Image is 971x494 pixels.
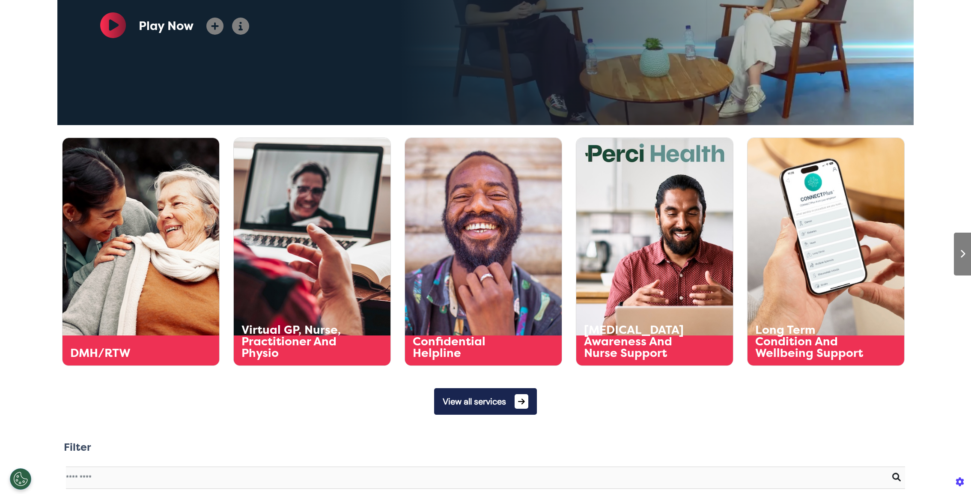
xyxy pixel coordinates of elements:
[434,388,537,415] button: View all services
[413,336,522,359] div: Confidential Helpline
[10,468,31,490] button: Open Preferences
[64,441,91,454] h2: Filter
[139,17,194,35] div: Play Now
[70,347,180,359] div: DMH/RTW
[584,324,694,359] div: [MEDICAL_DATA] Awareness And Nurse Support
[241,324,351,359] div: Virtual GP, Nurse, Practitioner And Physio
[755,324,865,359] div: Long Term Condition And Wellbeing Support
